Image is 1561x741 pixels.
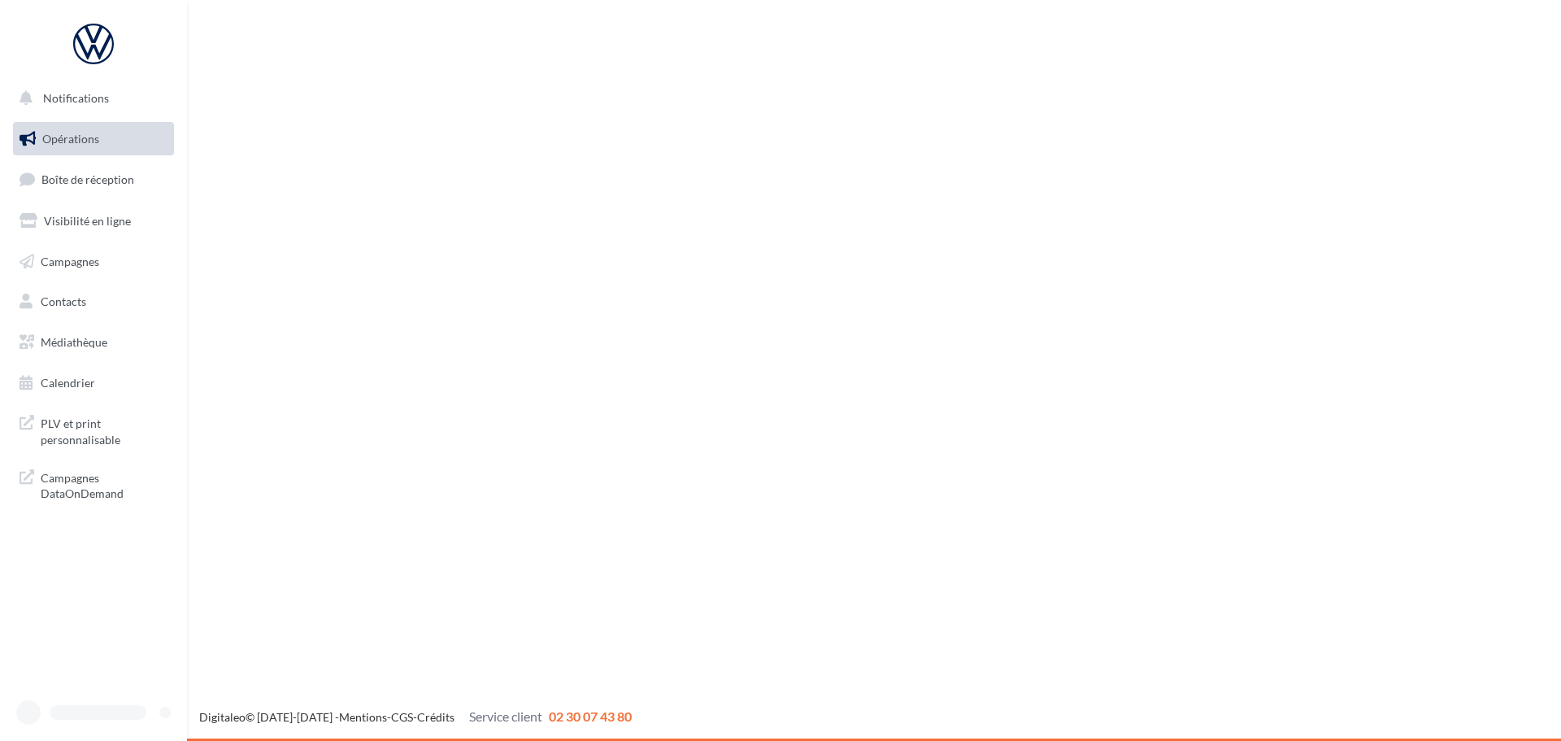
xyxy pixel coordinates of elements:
span: © [DATE]-[DATE] - - - [199,710,632,724]
a: Opérations [10,122,177,156]
span: Notifications [43,91,109,105]
a: Campagnes [10,245,177,279]
span: Service client [469,708,542,724]
a: Digitaleo [199,710,246,724]
a: Boîte de réception [10,162,177,197]
span: Campagnes [41,254,99,268]
a: Crédits [417,710,454,724]
a: Visibilité en ligne [10,204,177,238]
span: PLV et print personnalisable [41,412,167,447]
span: Contacts [41,294,86,308]
span: Campagnes DataOnDemand [41,467,167,502]
span: Boîte de réception [41,172,134,186]
a: CGS [391,710,413,724]
a: PLV et print personnalisable [10,406,177,454]
a: Contacts [10,285,177,319]
button: Notifications [10,81,171,116]
span: Médiathèque [41,335,107,349]
span: Opérations [42,132,99,146]
a: Mentions [339,710,387,724]
span: Calendrier [41,376,95,390]
span: Visibilité en ligne [44,214,131,228]
a: Calendrier [10,366,177,400]
a: Campagnes DataOnDemand [10,460,177,508]
span: 02 30 07 43 80 [549,708,632,724]
a: Médiathèque [10,325,177,360]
